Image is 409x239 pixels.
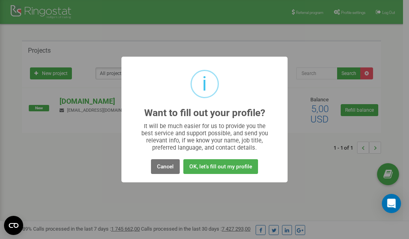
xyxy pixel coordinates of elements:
div: i [202,71,207,97]
button: Open CMP widget [4,216,23,235]
h2: Want to fill out your profile? [144,108,265,119]
button: OK, let's fill out my profile [183,159,258,174]
button: Cancel [151,159,180,174]
div: Open Intercom Messenger [382,194,401,213]
div: It will be much easier for us to provide you the best service and support possible, and send you ... [137,122,272,151]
